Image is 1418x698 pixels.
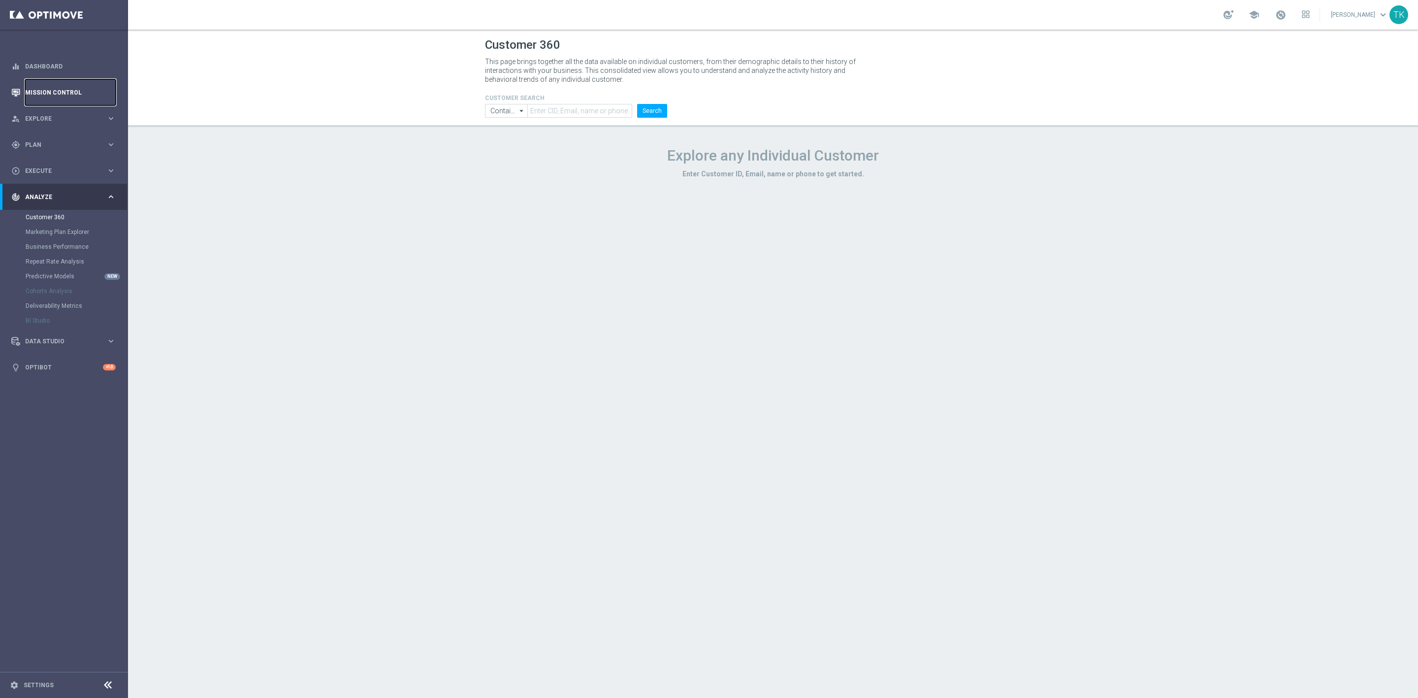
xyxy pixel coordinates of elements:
[11,354,116,380] div: Optibot
[11,337,106,346] div: Data Studio
[485,57,864,84] p: This page brings together all the data available on individual customers, from their demographic ...
[26,239,127,254] div: Business Performance
[11,193,106,201] div: Analyze
[11,140,106,149] div: Plan
[25,116,106,122] span: Explore
[11,141,116,149] button: gps_fixed Plan keyboard_arrow_right
[106,166,116,175] i: keyboard_arrow_right
[1249,9,1259,20] span: school
[26,210,127,225] div: Customer 360
[11,89,116,97] button: Mission Control
[26,213,102,221] a: Customer 360
[106,140,116,149] i: keyboard_arrow_right
[485,95,667,101] h4: CUSTOMER SEARCH
[11,79,116,105] div: Mission Control
[11,53,116,79] div: Dashboard
[25,53,116,79] a: Dashboard
[11,193,116,201] button: track_changes Analyze keyboard_arrow_right
[106,192,116,201] i: keyboard_arrow_right
[106,336,116,346] i: keyboard_arrow_right
[11,114,106,123] div: Explore
[26,313,127,328] div: BI Studio
[11,115,116,123] button: person_search Explore keyboard_arrow_right
[26,254,127,269] div: Repeat Rate Analysis
[25,338,106,344] span: Data Studio
[1378,9,1388,20] span: keyboard_arrow_down
[24,682,54,688] a: Settings
[11,63,116,70] button: equalizer Dashboard
[26,299,127,313] div: Deliverability Metrics
[485,104,527,118] input: Contains
[26,269,127,284] div: Predictive Models
[26,272,102,280] a: Predictive Models
[485,38,1061,52] h1: Customer 360
[11,166,106,175] div: Execute
[26,284,127,299] div: Cohorts Analysis
[1389,5,1408,24] div: TK
[11,364,116,371] button: lightbulb Optibot +10
[11,140,20,149] i: gps_fixed
[1330,7,1389,22] a: [PERSON_NAME]keyboard_arrow_down
[103,364,116,370] div: +10
[11,167,116,175] button: play_circle_outline Execute keyboard_arrow_right
[25,79,116,105] a: Mission Control
[11,62,20,71] i: equalizer
[26,243,102,251] a: Business Performance
[637,104,667,118] button: Search
[25,354,103,380] a: Optibot
[485,169,1061,178] h3: Enter Customer ID, Email, name or phone to get started.
[11,363,20,372] i: lightbulb
[11,166,20,175] i: play_circle_outline
[11,337,116,345] button: Data Studio keyboard_arrow_right
[485,147,1061,165] h1: Explore any Individual Customer
[25,168,106,174] span: Execute
[106,114,116,123] i: keyboard_arrow_right
[25,142,106,148] span: Plan
[11,114,20,123] i: person_search
[25,194,106,200] span: Analyze
[517,104,527,117] i: arrow_drop_down
[26,258,102,266] a: Repeat Rate Analysis
[26,302,102,310] a: Deliverability Metrics
[26,225,127,239] div: Marketing Plan Explorer
[10,681,19,690] i: settings
[11,193,20,201] i: track_changes
[104,273,120,280] div: NEW
[26,228,102,236] a: Marketing Plan Explorer
[527,104,632,118] input: Enter CID, Email, name or phone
